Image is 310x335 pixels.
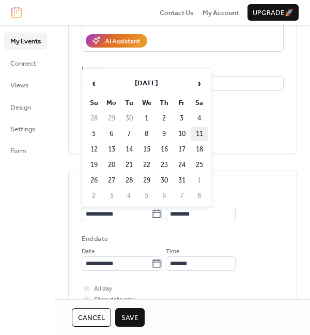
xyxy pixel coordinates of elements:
a: Form [4,142,47,159]
button: Save [115,308,145,327]
span: Date [82,247,95,257]
img: logo [11,7,22,18]
td: 1 [138,111,155,126]
td: 5 [86,127,102,141]
div: Location [82,64,282,74]
span: Show date only [94,295,135,305]
span: Form [10,146,26,156]
td: 16 [156,142,173,157]
span: Settings [10,124,35,134]
td: 6 [156,189,173,203]
a: Views [4,77,47,93]
th: Su [86,96,102,110]
td: 12 [86,142,102,157]
a: My Events [4,33,47,49]
a: Settings [4,120,47,137]
td: 25 [191,158,208,172]
td: 3 [103,189,120,203]
th: [DATE] [103,72,190,95]
td: 28 [121,173,137,188]
td: 18 [191,142,208,157]
td: 19 [86,158,102,172]
td: 17 [174,142,190,157]
span: ‹ [86,73,102,94]
td: 4 [191,111,208,126]
button: Upgrade🚀 [247,4,299,21]
th: Th [156,96,173,110]
span: Views [10,80,28,90]
span: My Account [203,8,239,18]
span: All day [94,284,112,294]
td: 9 [156,127,173,141]
td: 3 [174,111,190,126]
td: 2 [156,111,173,126]
td: 28 [86,111,102,126]
div: AI Assistant [105,36,140,47]
span: Cancel [78,313,105,323]
td: 11 [191,127,208,141]
td: 7 [121,127,137,141]
span: Connect [10,58,36,69]
a: My Account [203,7,239,18]
a: Contact Us [160,7,194,18]
td: 29 [138,173,155,188]
th: Tu [121,96,137,110]
td: 30 [156,173,173,188]
td: 13 [103,142,120,157]
span: Save [121,313,138,323]
td: 15 [138,142,155,157]
td: 24 [174,158,190,172]
span: Design [10,102,31,113]
a: Connect [4,55,47,71]
th: Mo [103,96,120,110]
td: 23 [156,158,173,172]
td: 22 [138,158,155,172]
td: 29 [103,111,120,126]
a: Design [4,99,47,115]
td: 2 [86,189,102,203]
td: 4 [121,189,137,203]
th: We [138,96,155,110]
th: Sa [191,96,208,110]
button: AI Assistant [86,34,147,48]
td: 31 [174,173,190,188]
td: 20 [103,158,120,172]
span: › [192,73,207,94]
span: Time [166,247,179,257]
span: My Events [10,36,41,47]
td: 30 [121,111,137,126]
td: 27 [103,173,120,188]
th: Fr [174,96,190,110]
button: Cancel [72,308,111,327]
td: 26 [86,173,102,188]
td: 5 [138,189,155,203]
span: Upgrade 🚀 [253,8,293,18]
td: 8 [138,127,155,141]
td: 10 [174,127,190,141]
div: End date [82,234,108,244]
td: 1 [191,173,208,188]
td: 6 [103,127,120,141]
span: Contact Us [160,8,194,18]
td: 14 [121,142,137,157]
td: 7 [174,189,190,203]
td: 8 [191,189,208,203]
td: 21 [121,158,137,172]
